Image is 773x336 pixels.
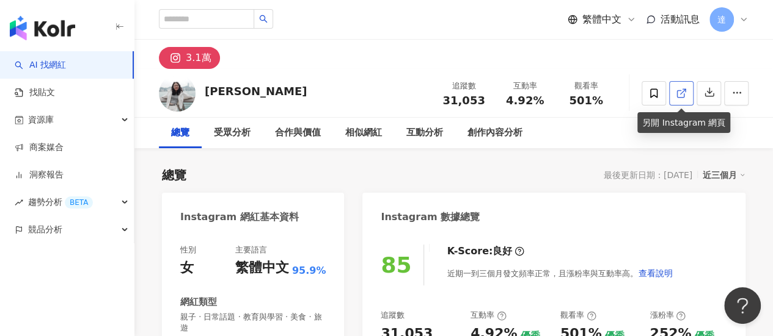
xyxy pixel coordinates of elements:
[28,216,62,243] span: 競品分析
[381,210,480,224] div: Instagram 數據總覽
[637,112,730,133] div: 另開 Instagram 網頁
[15,169,64,181] a: 洞察報告
[10,16,75,40] img: logo
[506,95,544,107] span: 4.92%
[292,264,326,277] span: 95.9%
[15,87,55,99] a: 找貼文
[186,49,211,66] div: 3.1萬
[180,210,299,224] div: Instagram 網紅基本資料
[15,59,66,71] a: searchAI 找網紅
[28,106,54,134] span: 資源庫
[563,80,609,92] div: 觀看率
[381,252,411,277] div: 85
[471,310,507,321] div: 互動率
[661,13,700,25] span: 活動訊息
[162,166,186,184] div: 總覽
[205,84,307,99] div: [PERSON_NAME]
[345,126,382,140] div: 相似網紅
[441,80,487,92] div: 追蹤數
[604,170,692,180] div: 最後更新日期：[DATE]
[180,245,196,256] div: 性別
[447,261,673,285] div: 近期一到三個月發文頻率正常，且漲粉率與互動率高。
[28,188,93,216] span: 趨勢分析
[637,261,673,285] button: 查看說明
[235,259,289,277] div: 繁體中文
[180,312,326,334] span: 親子 · 日常話題 · 教育與學習 · 美食 · 旅遊
[638,268,672,278] span: 查看說明
[381,310,405,321] div: 追蹤數
[275,126,321,140] div: 合作與價值
[467,126,522,140] div: 創作內容分析
[582,13,621,26] span: 繁體中文
[65,196,93,209] div: BETA
[650,310,686,321] div: 漲粉率
[180,259,194,277] div: 女
[259,15,268,23] span: search
[15,141,64,154] a: 商案媒合
[442,94,485,107] span: 31,053
[180,296,217,309] div: 網紅類型
[502,80,548,92] div: 互動率
[717,13,726,26] span: 達
[406,126,443,140] div: 互動分析
[171,126,189,140] div: 總覽
[703,167,746,183] div: 近三個月
[159,75,196,112] img: KOL Avatar
[724,287,761,324] iframe: Help Scout Beacon - Open
[15,198,23,207] span: rise
[493,245,512,258] div: 良好
[235,245,267,256] div: 主要語言
[569,95,603,107] span: 501%
[214,126,251,140] div: 受眾分析
[560,310,596,321] div: 觀看率
[159,47,220,69] button: 3.1萬
[447,245,524,258] div: K-Score :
